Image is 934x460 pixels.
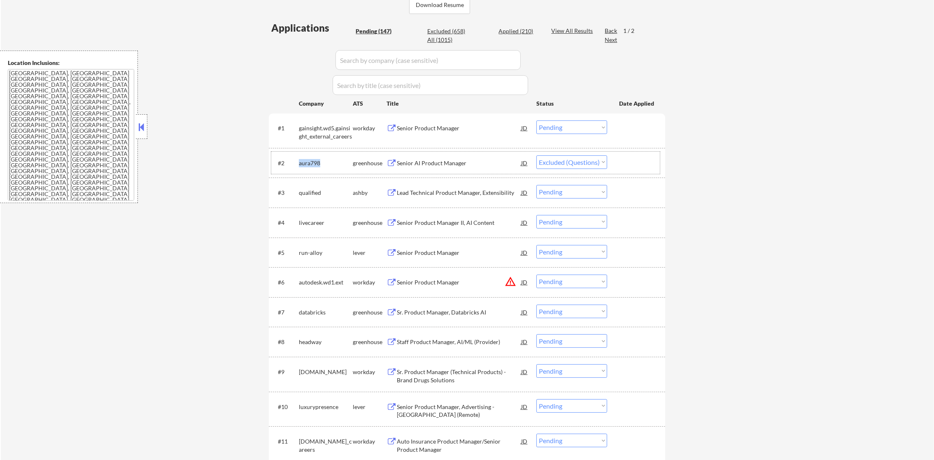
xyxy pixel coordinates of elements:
div: #5 [278,249,292,257]
div: greenhouse [353,219,387,227]
div: headway [299,338,353,346]
div: #7 [278,308,292,317]
div: Next [605,36,618,44]
div: Date Applied [619,99,655,108]
div: JD [520,245,529,260]
div: run-alloy [299,249,353,257]
div: Lead Technical Product Manager, Extensibility [397,189,521,197]
div: Excluded (658) [427,27,468,35]
div: databricks [299,308,353,317]
div: workday [353,124,387,132]
div: Title [387,99,529,108]
div: JD [520,305,529,319]
div: All (1015) [427,36,468,44]
div: JD [520,275,529,289]
div: #8 [278,338,292,346]
div: greenhouse [353,308,387,317]
div: 1 / 2 [623,27,642,35]
div: Auto Insurance Product Manager/Senior Product Manager [397,437,521,453]
div: Senior Product Manager [397,124,521,132]
div: JD [520,215,529,230]
div: luxurypresence [299,403,353,411]
div: Staff Product Manager, AI/ML (Provider) [397,338,521,346]
input: Search by title (case sensitive) [333,75,528,95]
div: #6 [278,278,292,287]
div: JD [520,155,529,170]
div: Applications [271,23,353,33]
div: Sr. Product Manager (Technical Products) - Brand Drugs Solutions [397,368,521,384]
div: Company [299,99,353,108]
div: livecareer [299,219,353,227]
div: View All Results [551,27,595,35]
div: gainsight.wd5.gainsight_external_careers [299,124,353,140]
div: Senior AI Product Manager [397,159,521,167]
div: #4 [278,219,292,227]
div: lever [353,249,387,257]
input: Search by company (case sensitive) [335,50,521,70]
div: Applied (210) [498,27,540,35]
button: warning_amber [505,276,516,287]
div: Back [605,27,618,35]
div: workday [353,278,387,287]
div: autodesk.wd1.ext [299,278,353,287]
div: workday [353,368,387,376]
div: workday [353,437,387,446]
div: #3 [278,189,292,197]
div: ashby [353,189,387,197]
div: #10 [278,403,292,411]
div: JD [520,334,529,349]
div: [DOMAIN_NAME]_careers [299,437,353,453]
div: Sr. Product Manager, Databricks AI [397,308,521,317]
div: Location Inclusions: [8,59,135,67]
div: Pending (147) [356,27,397,35]
div: Senior Product Manager [397,249,521,257]
div: Senior Product Manager, Advertising - [GEOGRAPHIC_DATA] (Remote) [397,403,521,419]
div: [DOMAIN_NAME] [299,368,353,376]
div: #11 [278,437,292,446]
div: Senior Product Manager II, AI Content [397,219,521,227]
div: aura798 [299,159,353,167]
div: greenhouse [353,159,387,167]
div: Senior Product Manager [397,278,521,287]
div: #2 [278,159,292,167]
div: #1 [278,124,292,132]
div: greenhouse [353,338,387,346]
div: JD [520,185,529,200]
div: JD [520,120,529,135]
div: qualified [299,189,353,197]
div: JD [520,399,529,414]
div: #9 [278,368,292,376]
div: JD [520,364,529,379]
div: JD [520,434,529,448]
div: lever [353,403,387,411]
div: ATS [353,99,387,108]
div: Status [536,96,607,111]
